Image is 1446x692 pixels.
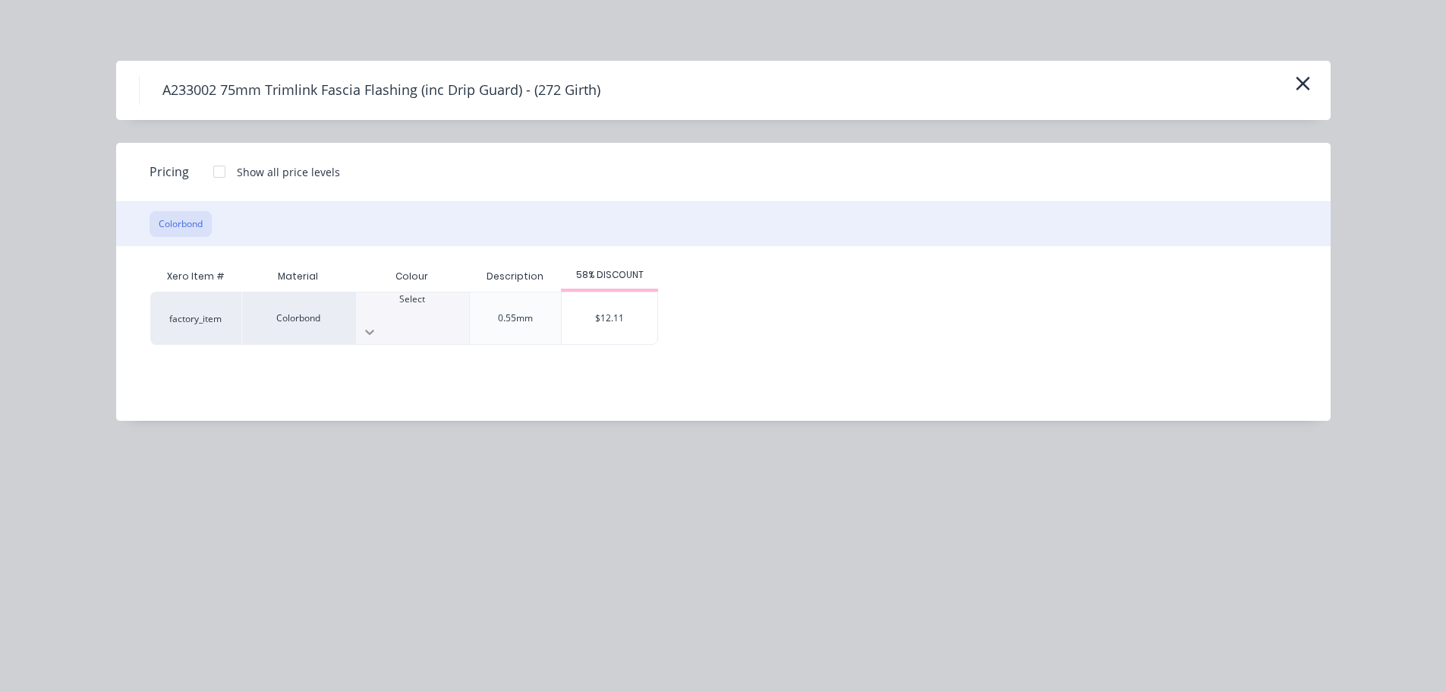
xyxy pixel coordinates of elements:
[237,164,340,180] div: Show all price levels
[150,211,212,237] button: Colorbond
[241,261,355,292] div: Material
[150,261,241,292] div: Xero Item #
[498,311,533,325] div: 0.55mm
[355,261,469,292] div: Colour
[561,268,658,282] div: 58% DISCOUNT
[150,292,241,345] div: factory_item
[139,76,623,105] h4: A233002 75mm Trimlink Fascia Flashing (inc Drip Guard) - (272 Girth)
[562,292,657,344] div: $12.11
[150,163,189,181] span: Pricing
[241,292,355,345] div: Colorbond
[356,292,469,306] div: Select
[474,258,556,295] div: Description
